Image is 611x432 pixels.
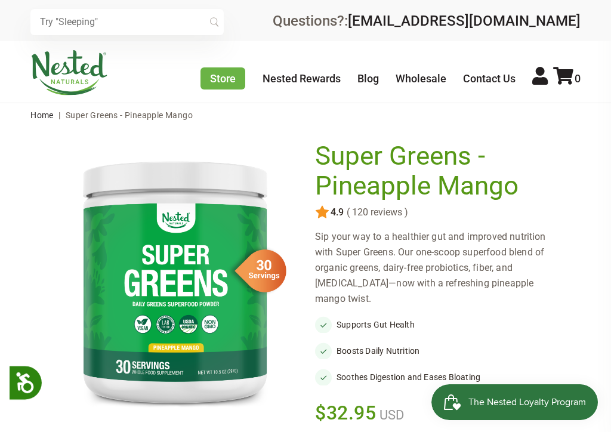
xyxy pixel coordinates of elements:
img: star.svg [315,205,329,220]
li: Soothes Digestion and Eases Bloating [315,369,557,385]
h1: Super Greens - Pineapple Mango [315,141,551,200]
a: Nested Rewards [263,72,341,85]
span: 4.9 [329,207,344,218]
div: Questions?: [273,14,581,28]
li: Boosts Daily Nutrition [315,342,557,359]
a: Blog [357,72,379,85]
img: Super Greens - Pineapple Mango [54,141,296,419]
a: [EMAIL_ADDRESS][DOMAIN_NAME] [348,13,581,29]
a: Contact Us [463,72,516,85]
nav: breadcrumbs [30,103,581,127]
a: Store [200,67,245,90]
span: Super Greens - Pineapple Mango [66,110,193,120]
a: 0 [553,72,581,85]
span: ( 120 reviews ) [344,207,408,218]
a: Home [30,110,54,120]
span: 0 [575,72,581,85]
input: Try "Sleeping" [30,9,224,35]
li: Supports Gut Health [315,316,557,333]
iframe: Button to open loyalty program pop-up [431,384,599,420]
div: Sip your way to a healthier gut and improved nutrition with Super Greens. Our one-scoop superfood... [315,229,557,307]
span: | [55,110,63,120]
span: $32.95 [315,400,377,426]
img: sg-servings-30.png [227,245,286,297]
img: Nested Naturals [30,50,108,95]
span: USD [377,408,404,422]
a: Wholesale [396,72,446,85]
